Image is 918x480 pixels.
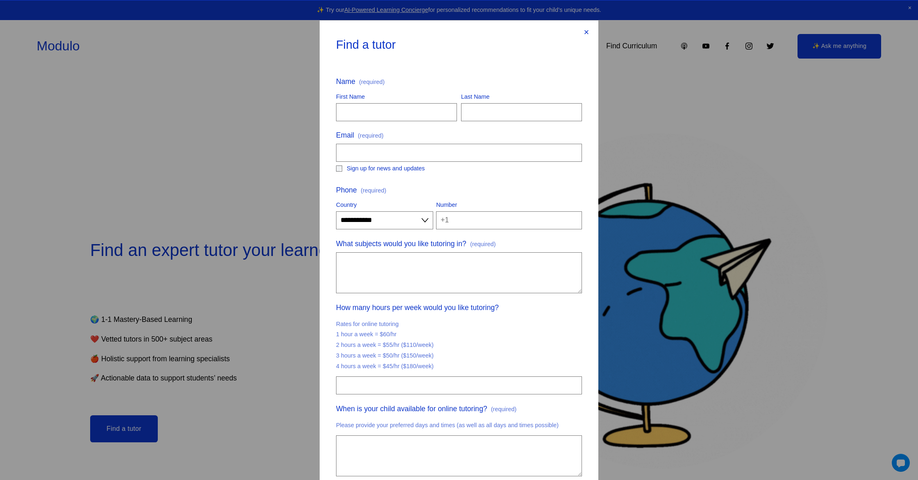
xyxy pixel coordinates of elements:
[336,301,499,315] span: How many hours per week would you like tutoring?
[336,316,582,375] p: Rates for online tutoring 1 hour a week = $60/hr 2 hours a week = $55/hr ($110/week) 3 hours a we...
[347,163,425,174] span: Sign up for news and updates
[336,200,433,211] div: Country
[436,200,582,211] div: Number
[336,403,487,416] span: When is your child available for online tutoring?
[361,188,386,193] span: (required)
[359,79,384,85] span: (required)
[470,239,495,250] span: (required)
[461,92,582,103] div: Last Name
[336,75,355,88] span: Name
[336,129,354,142] span: Email
[336,165,342,172] input: Sign up for news and updates
[582,28,591,37] div: Close
[336,92,457,103] div: First Name
[336,417,582,434] p: Please provide your preferred days and times (as well as all days and times possible)
[491,404,516,415] span: (required)
[336,238,466,251] span: What subjects would you like tutoring in?
[358,131,383,141] span: (required)
[336,37,573,53] div: Find a tutor
[336,184,357,197] span: Phone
